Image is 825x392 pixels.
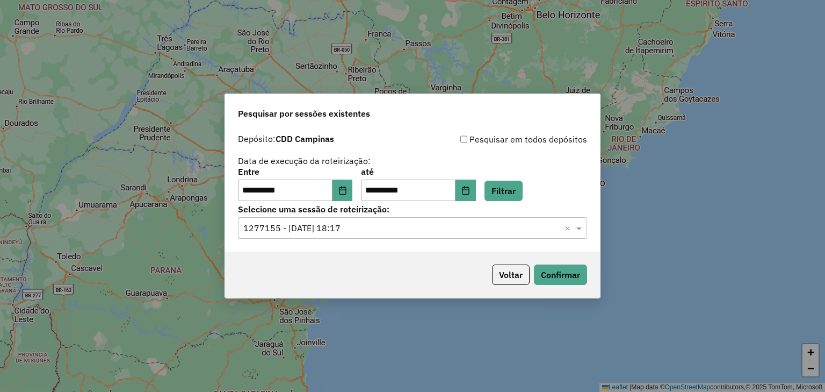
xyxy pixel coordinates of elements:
[484,181,523,201] button: Filtrar
[534,265,587,285] button: Confirmar
[455,180,476,201] button: Choose Date
[412,133,587,146] div: Pesquisar em todos depósitos
[565,222,574,234] span: Clear all
[276,133,334,144] strong: CDD Campinas
[238,203,587,216] label: Selecione uma sessão de roteirização:
[238,154,371,167] label: Data de execução da roteirização:
[238,107,370,120] span: Pesquisar por sessões existentes
[361,165,475,178] label: até
[238,165,352,178] label: Entre
[492,265,530,285] button: Voltar
[332,180,353,201] button: Choose Date
[238,132,334,145] label: Depósito:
